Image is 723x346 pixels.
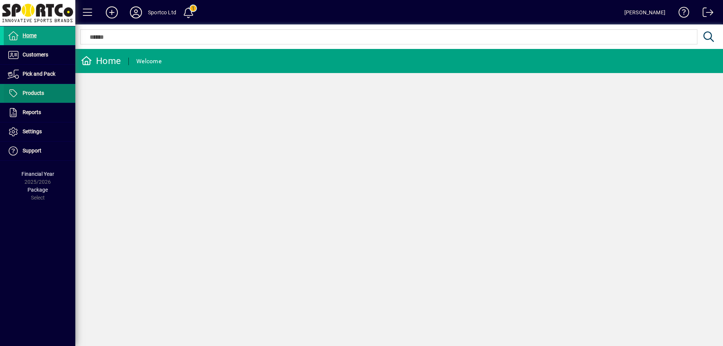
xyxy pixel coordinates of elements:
a: Settings [4,122,75,141]
button: Profile [124,6,148,19]
div: Home [81,55,121,67]
div: Sportco Ltd [148,6,176,18]
a: Knowledge Base [673,2,689,26]
span: Products [23,90,44,96]
span: Customers [23,52,48,58]
button: Add [100,6,124,19]
a: Reports [4,103,75,122]
div: [PERSON_NAME] [624,6,665,18]
a: Customers [4,46,75,64]
a: Pick and Pack [4,65,75,84]
div: Welcome [136,55,162,67]
a: Support [4,142,75,160]
span: Package [27,187,48,193]
span: Support [23,148,41,154]
span: Home [23,32,37,38]
span: Settings [23,128,42,134]
span: Reports [23,109,41,115]
a: Products [4,84,75,103]
span: Pick and Pack [23,71,55,77]
span: Financial Year [21,171,54,177]
a: Logout [697,2,714,26]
